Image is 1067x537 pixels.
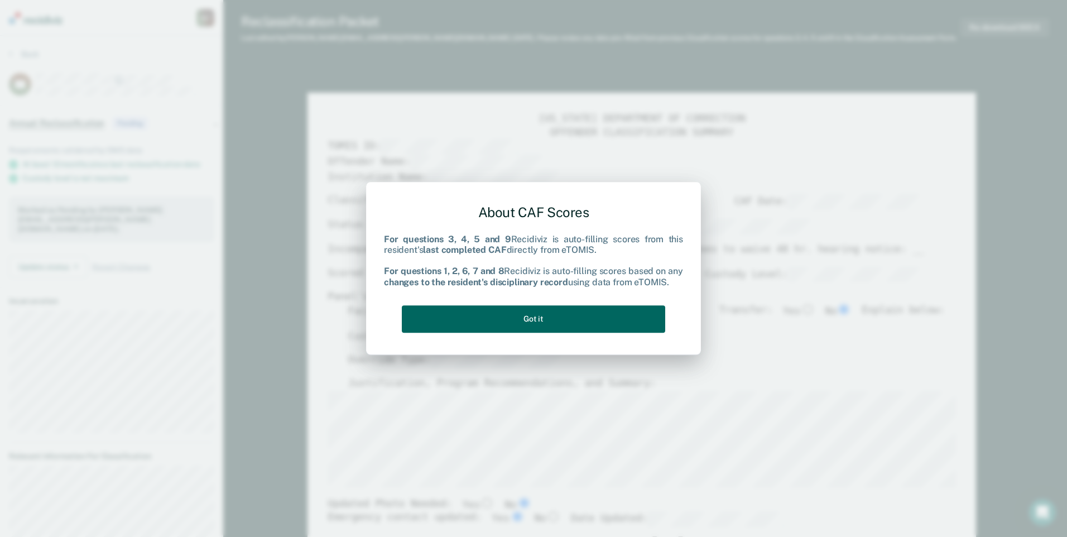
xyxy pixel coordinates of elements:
b: For questions 1, 2, 6, 7 and 8 [384,266,504,277]
b: changes to the resident's disciplinary record [384,277,568,287]
button: Got it [402,305,665,333]
div: About CAF Scores [384,195,683,229]
b: For questions 3, 4, 5 and 9 [384,234,511,244]
div: Recidiviz is auto-filling scores from this resident's directly from eTOMIS. Recidiviz is auto-fil... [384,234,683,287]
b: last completed CAF [423,244,506,255]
